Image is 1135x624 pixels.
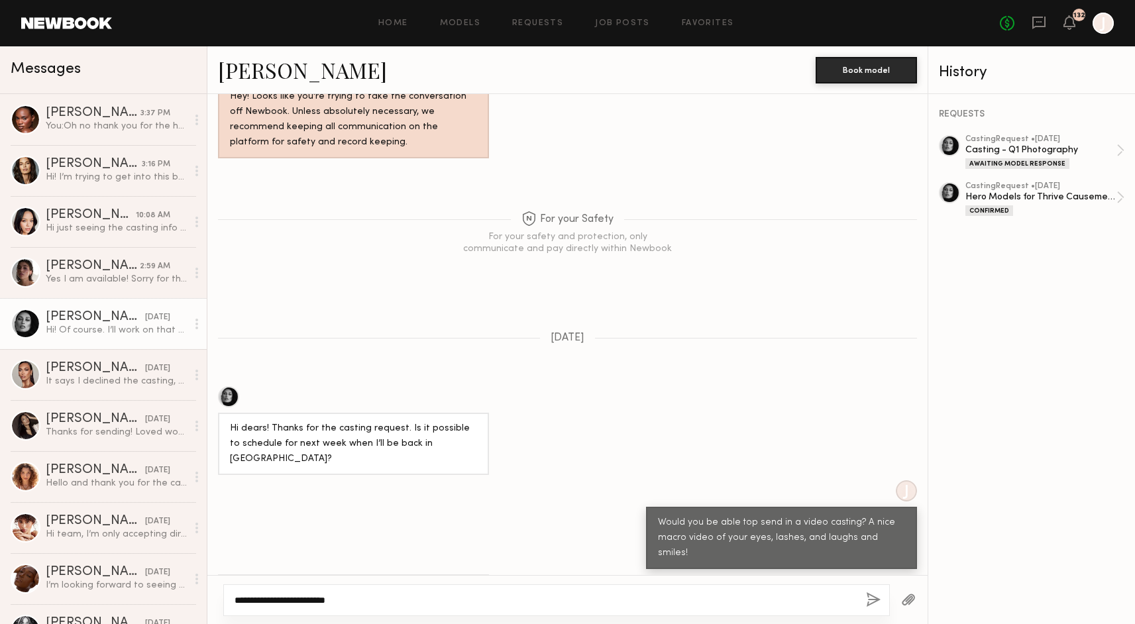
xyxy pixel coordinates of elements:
div: [PERSON_NAME] [46,566,145,579]
div: History [939,65,1124,80]
div: [PERSON_NAME] [46,260,140,273]
a: Models [440,19,480,28]
div: [DATE] [145,311,170,324]
span: For your Safety [521,211,614,228]
div: 3:37 PM [140,107,170,120]
div: Hey! Looks like you’re trying to take the conversation off Newbook. Unless absolutely necessary, ... [230,89,477,150]
div: [PERSON_NAME] [46,413,145,426]
div: [PERSON_NAME] [46,158,142,171]
div: Hello and thank you for the casting request for Thrive Causemetics! Unfortunately, I’m not availa... [46,477,187,490]
a: [PERSON_NAME] [218,56,387,84]
div: [PERSON_NAME] [46,464,145,477]
div: Hi team, I’m only accepting direct bookings at this time. Thank you for reaching out [46,528,187,541]
div: Hi just seeing the casting info now. Thanks for sharing! Just to clarity the rate for 3 hours is ... [46,222,187,234]
a: Job Posts [595,19,650,28]
div: [DATE] [145,566,170,579]
span: [DATE] [551,333,584,344]
div: [PERSON_NAME] [46,107,140,120]
a: Favorites [682,19,734,28]
div: Casting - Q1 Photography [965,144,1116,156]
span: Messages [11,62,81,77]
div: Hi dears! Thanks for the casting request. Is it possible to schedule for next week when I’ll be b... [230,421,477,467]
a: Requests [512,19,563,28]
div: Hi! Of course. I’ll work on that asap. What’s the best email to send over to? [46,324,187,337]
div: [PERSON_NAME] [46,209,136,222]
div: [DATE] [145,413,170,426]
div: Confirmed [965,205,1013,216]
div: Would you be able top send in a video casting? A nice macro video of your eyes, lashes, and laugh... [658,515,905,561]
div: Hi! I’m trying to get into this building but there doesn’t seem to be an entry point as it’s unde... [46,171,187,183]
div: I’m looking forward to seeing you guys as well!! [46,579,187,592]
div: Thanks for sending! Loved working with you all for UGC unfortunately I won’t be in LA this time. ... [46,426,187,439]
div: [DATE] [145,464,170,477]
div: Yes I am available! Sorry for the delay I was in [GEOGRAPHIC_DATA] [46,273,187,286]
div: 132 [1073,12,1085,19]
a: Home [378,19,408,28]
div: 10:08 AM [136,209,170,222]
a: Book model [816,64,917,75]
div: casting Request • [DATE] [965,182,1116,191]
a: castingRequest •[DATE]Casting - Q1 PhotographyAwaiting Model Response [965,135,1124,169]
div: REQUESTS [939,110,1124,119]
div: casting Request • [DATE] [965,135,1116,144]
div: [DATE] [145,362,170,375]
div: For your safety and protection, only communicate and pay directly within Newbook [462,231,674,255]
div: It says I declined the casting, but I definitely am not. I will be there [DATE] between one and f... [46,375,187,388]
div: Hero Models for Thrive Causemetics [965,191,1116,203]
div: [PERSON_NAME] [46,515,145,528]
div: 3:16 PM [142,158,170,171]
button: Book model [816,57,917,83]
div: 2:59 AM [140,260,170,273]
a: J [1093,13,1114,34]
div: [DATE] [145,515,170,528]
div: Awaiting Model Response [965,158,1069,169]
a: castingRequest •[DATE]Hero Models for Thrive CausemeticsConfirmed [965,182,1124,216]
div: You: Oh no thank you for the heads up! If you wanna send a video casting? [46,120,187,132]
div: [PERSON_NAME] [46,362,145,375]
div: [PERSON_NAME] [46,311,145,324]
